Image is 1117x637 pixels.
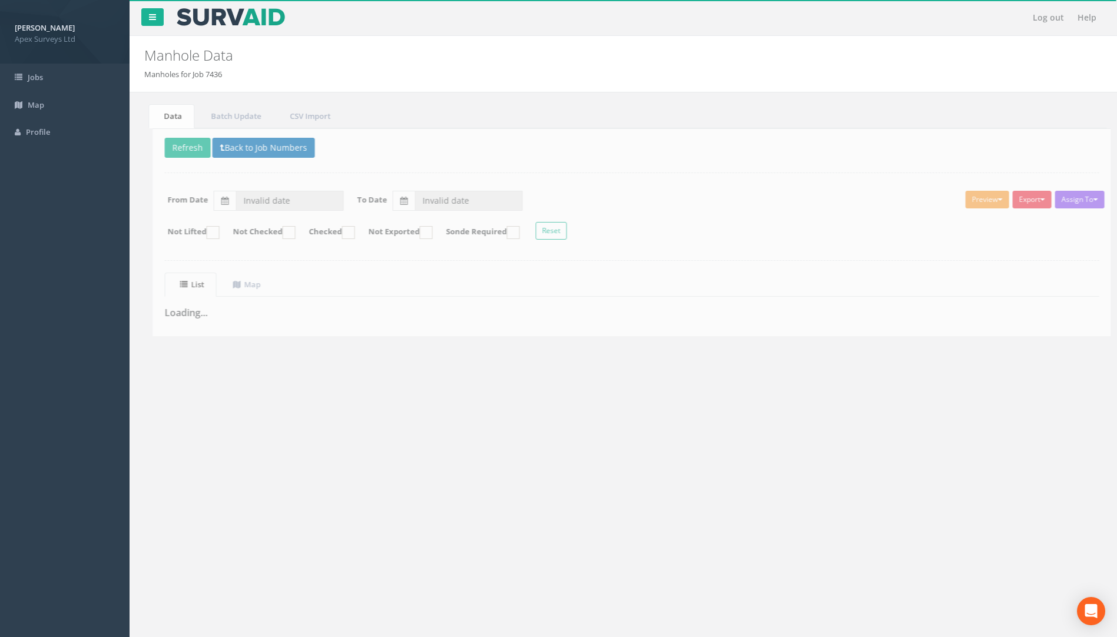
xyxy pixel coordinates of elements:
[1004,191,1043,208] button: Export
[28,99,44,110] span: Map
[156,138,202,158] button: Refresh
[270,104,339,128] a: CSV Import
[227,191,335,211] input: From Date
[527,222,558,240] button: Reset
[147,226,211,239] label: Not Lifted
[191,104,269,128] a: Batch Update
[144,48,940,63] h2: Manhole Data
[289,226,346,239] label: Checked
[406,191,514,211] input: To Date
[1046,191,1096,208] button: Assign To
[144,104,190,128] a: Data
[213,226,287,239] label: Not Checked
[348,226,424,239] label: Not Exported
[224,279,252,290] uib-tab-heading: Map
[156,273,208,297] a: List
[26,127,50,137] span: Profile
[209,273,264,297] a: Map
[15,22,75,33] strong: [PERSON_NAME]
[28,72,43,82] span: Jobs
[144,69,222,80] li: Manholes for Job 7436
[1077,597,1105,625] div: Open Intercom Messenger
[349,194,379,205] label: To Date
[156,308,1091,318] h3: Loading...
[159,194,200,205] label: From Date
[957,191,1000,208] button: Preview
[15,34,115,45] span: Apex Surveys Ltd
[15,19,115,44] a: [PERSON_NAME] Apex Surveys Ltd
[204,138,306,158] button: Back to Job Numbers
[426,226,511,239] label: Sonde Required
[171,279,195,290] uib-tab-heading: List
